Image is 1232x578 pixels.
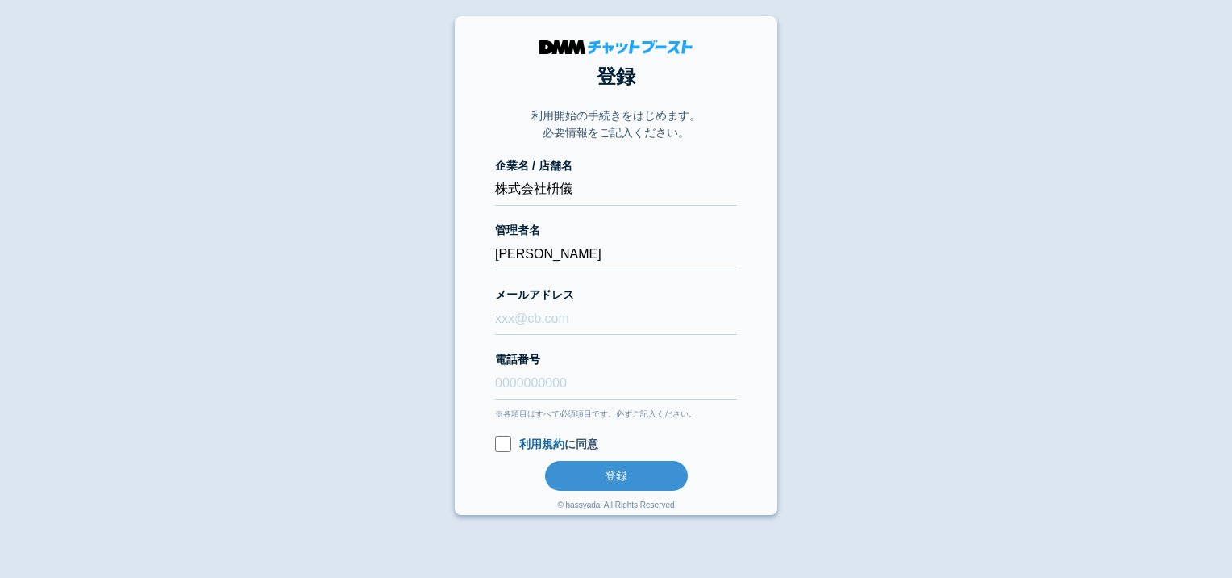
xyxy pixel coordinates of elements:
a: 利用規約 [519,438,564,450]
div: ※各項目はすべて必須項目です。必ずご記入ください。 [495,408,737,420]
h1: 登録 [495,62,737,91]
label: 企業名 / 店舗名 [495,157,737,174]
input: xxx@cb.com [495,304,737,335]
input: 0000000000 [495,368,737,400]
label: メールアドレス [495,287,737,304]
label: 電話番号 [495,351,737,368]
input: 会話 太郎 [495,239,737,270]
div: © hassyadai All Rights Reserved [557,499,674,515]
label: に同意 [495,436,737,453]
p: 利用開始の手続きをはじめます。 必要情報をご記入ください。 [531,107,701,141]
img: DMMチャットブースト [539,40,693,54]
button: 登録 [545,461,688,491]
input: 利用規約に同意 [495,436,511,452]
input: 株式会社チャットブースト [495,174,737,206]
label: 管理者名 [495,222,737,239]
